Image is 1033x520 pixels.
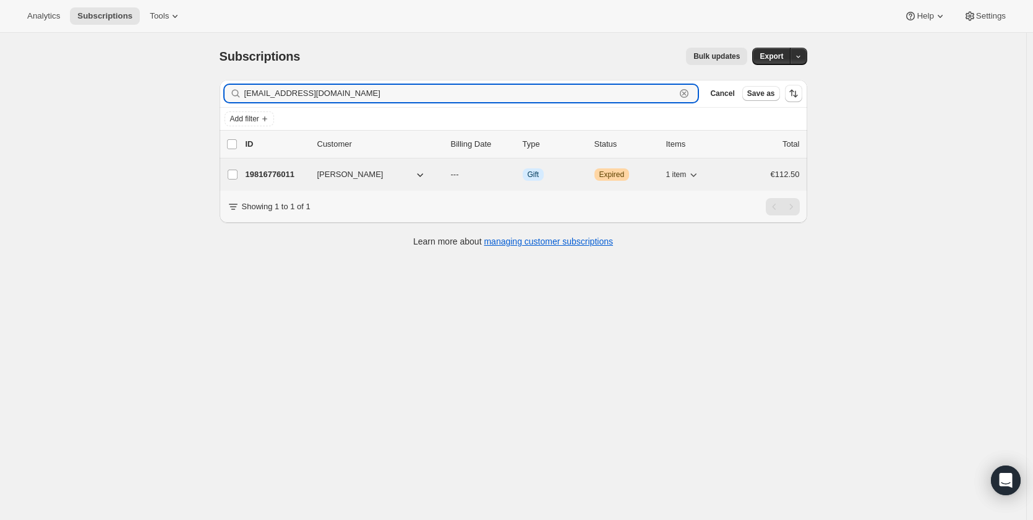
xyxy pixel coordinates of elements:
[142,7,189,25] button: Tools
[678,87,690,100] button: Clear
[246,166,800,183] div: 19816776011[PERSON_NAME]---InfoGiftWarningExpired1 item€112.50
[310,165,434,184] button: [PERSON_NAME]
[747,89,775,98] span: Save as
[705,86,739,101] button: Cancel
[70,7,140,25] button: Subscriptions
[528,170,539,180] span: Gift
[752,48,791,65] button: Export
[771,170,800,179] span: €112.50
[599,170,625,180] span: Expired
[244,85,676,102] input: Filter subscribers
[484,236,613,246] a: managing customer subscriptions
[451,170,459,179] span: ---
[77,11,132,21] span: Subscriptions
[220,50,301,63] span: Subscriptions
[666,166,700,183] button: 1 item
[150,11,169,21] span: Tools
[782,138,799,150] p: Total
[317,168,384,181] span: [PERSON_NAME]
[766,198,800,215] nav: Pagination
[20,7,67,25] button: Analytics
[242,201,311,213] p: Showing 1 to 1 of 1
[710,89,734,98] span: Cancel
[760,51,783,61] span: Export
[246,138,307,150] p: ID
[317,138,441,150] p: Customer
[413,235,613,248] p: Learn more about
[785,85,802,102] button: Sort the results
[523,138,585,150] div: Type
[594,138,656,150] p: Status
[451,138,513,150] p: Billing Date
[27,11,60,21] span: Analytics
[956,7,1013,25] button: Settings
[693,51,740,61] span: Bulk updates
[742,86,780,101] button: Save as
[897,7,953,25] button: Help
[917,11,933,21] span: Help
[666,170,687,180] span: 1 item
[246,138,800,150] div: IDCustomerBilling DateTypeStatusItemsTotal
[225,111,274,126] button: Add filter
[976,11,1006,21] span: Settings
[686,48,747,65] button: Bulk updates
[991,466,1021,495] div: Open Intercom Messenger
[666,138,728,150] div: Items
[246,168,307,181] p: 19816776011
[230,114,259,124] span: Add filter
